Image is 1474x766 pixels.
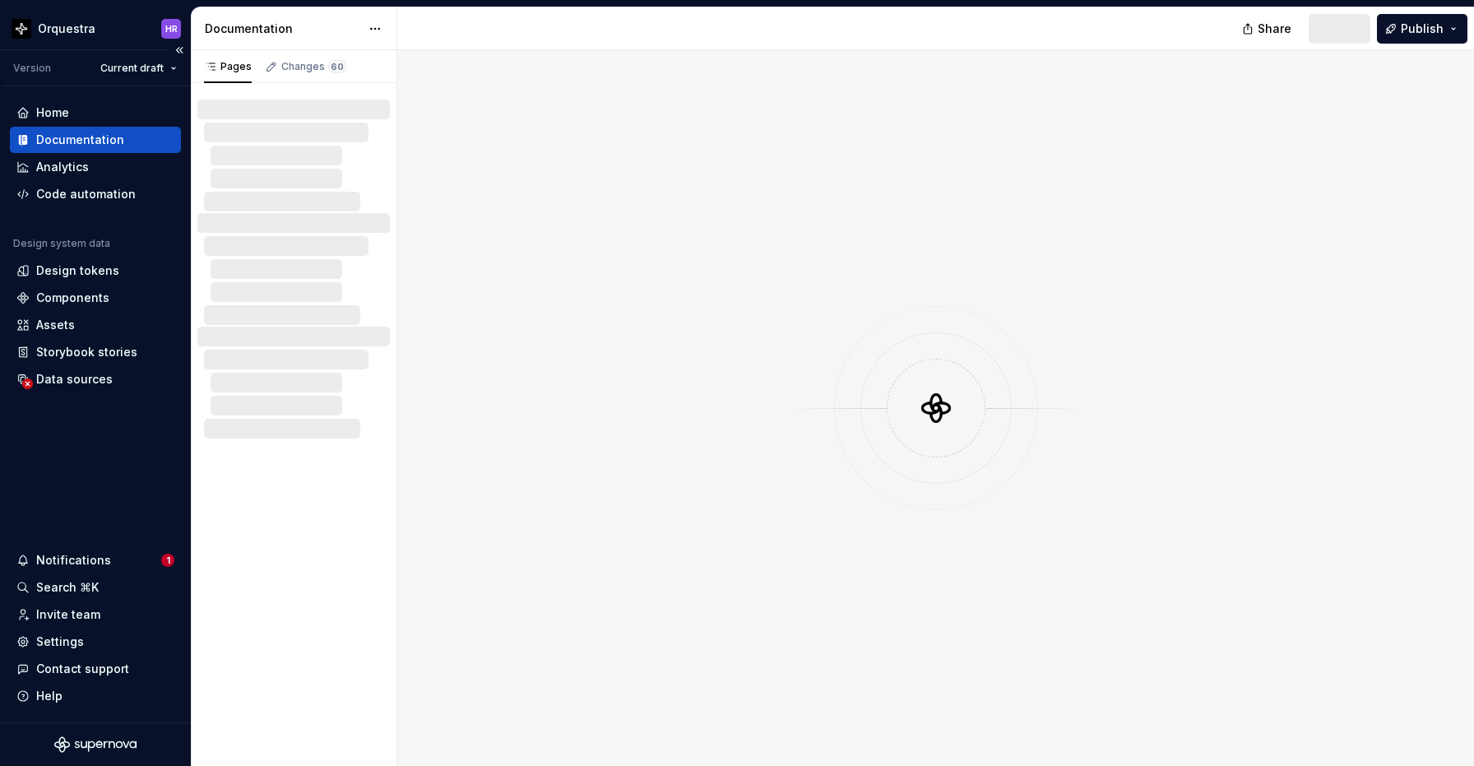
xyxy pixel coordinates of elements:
a: Data sources [10,366,181,392]
a: Components [10,285,181,311]
button: OrquestraHR [3,11,188,46]
a: Documentation [10,127,181,153]
span: Publish [1401,21,1444,37]
div: Assets [36,317,75,333]
button: Share [1234,14,1302,44]
svg: Supernova Logo [54,736,137,753]
div: Code automation [36,186,136,202]
div: Pages [204,60,252,73]
div: Notifications [36,552,111,569]
div: Search ⌘K [36,579,99,596]
a: Analytics [10,154,181,180]
div: Storybook stories [36,344,137,360]
div: Help [36,688,63,704]
button: Contact support [10,656,181,682]
div: Design system data [13,237,110,250]
img: 2d16a307-6340-4442-b48d-ad77c5bc40e7.png [12,19,31,39]
a: Settings [10,629,181,655]
div: Home [36,104,69,121]
button: Current draft [93,57,184,80]
a: Code automation [10,181,181,207]
div: Contact support [36,661,129,677]
div: Data sources [36,371,113,388]
div: Changes [281,60,346,73]
div: HR [165,22,178,35]
button: Publish [1377,14,1467,44]
div: Orquestra [38,21,95,37]
div: Documentation [205,21,360,37]
div: Invite team [36,606,100,623]
button: Help [10,683,181,709]
a: Storybook stories [10,339,181,365]
span: 60 [328,60,346,73]
button: Collapse sidebar [168,39,191,62]
a: Home [10,100,181,126]
div: Documentation [36,132,124,148]
div: Settings [36,634,84,650]
a: Invite team [10,601,181,628]
span: Current draft [100,62,164,75]
div: Components [36,290,109,306]
div: Design tokens [36,262,119,279]
button: Search ⌘K [10,574,181,601]
span: Share [1258,21,1291,37]
button: Notifications1 [10,547,181,573]
div: Version [13,62,51,75]
div: Analytics [36,159,89,175]
a: Design tokens [10,258,181,284]
span: 1 [161,554,174,567]
a: Assets [10,312,181,338]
